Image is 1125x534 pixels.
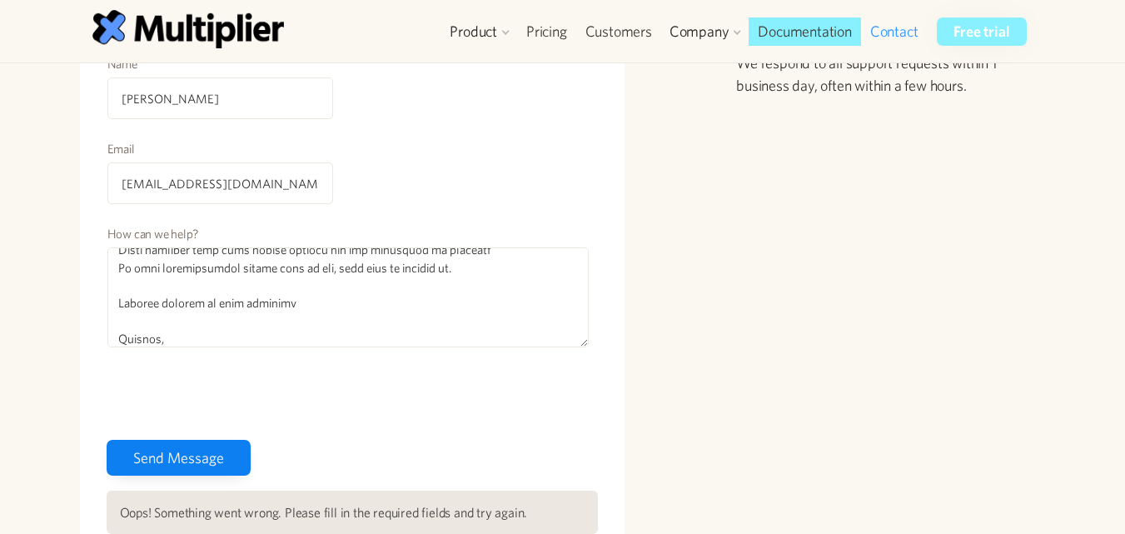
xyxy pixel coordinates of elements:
[861,17,928,46] a: Contact
[107,491,599,534] div: Contact Form failure
[107,141,333,157] label: Email
[107,440,251,476] input: Send Message
[107,226,590,242] label: How can we help?
[576,17,661,46] a: Customers
[107,56,333,72] label: Name
[749,17,860,46] a: Documentation
[107,77,333,119] input: Your name
[670,22,729,42] div: Company
[441,17,517,46] div: Product
[107,162,333,204] input: example@email.com
[107,368,360,433] iframe: reCAPTCHA
[937,17,1026,46] a: Free trial
[107,55,599,482] form: Contact Form
[661,17,749,46] div: Company
[120,504,585,521] div: Oops! Something went wrong. Please fill in the required fields and try again.
[450,22,497,42] div: Product
[517,17,576,46] a: Pricing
